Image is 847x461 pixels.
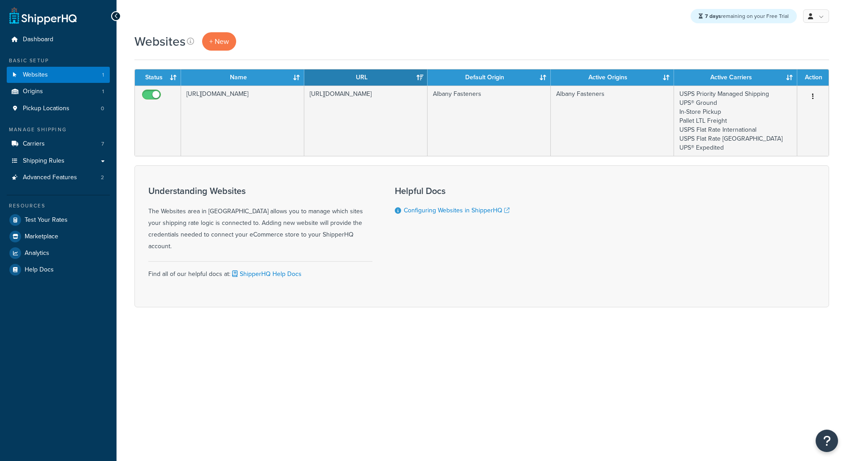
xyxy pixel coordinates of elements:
a: Websites 1 [7,67,110,83]
a: Test Your Rates [7,212,110,228]
a: ShipperHQ Help Docs [230,269,302,279]
a: Shipping Rules [7,153,110,169]
span: Advanced Features [23,174,77,181]
span: 0 [101,105,104,112]
th: Default Origin: activate to sort column ascending [428,69,551,86]
span: Help Docs [25,266,54,274]
td: [URL][DOMAIN_NAME] [304,86,428,156]
span: Origins [23,88,43,95]
td: Albany Fasteners [428,86,551,156]
a: Advanced Features 2 [7,169,110,186]
a: Analytics [7,245,110,261]
a: + New [202,32,236,51]
a: Dashboard [7,31,110,48]
span: Dashboard [23,36,53,43]
th: Name: activate to sort column ascending [181,69,304,86]
div: Find all of our helpful docs at: [148,261,372,280]
span: Analytics [25,250,49,257]
a: Carriers 7 [7,136,110,152]
li: Advanced Features [7,169,110,186]
a: Help Docs [7,262,110,278]
th: Active Origins: activate to sort column ascending [551,69,674,86]
a: ShipperHQ Home [9,7,77,25]
a: Pickup Locations 0 [7,100,110,117]
li: Carriers [7,136,110,152]
h3: Understanding Websites [148,186,372,196]
td: [URL][DOMAIN_NAME] [181,86,304,156]
li: Websites [7,67,110,83]
span: Carriers [23,140,45,148]
span: 2 [101,174,104,181]
span: Pickup Locations [23,105,69,112]
span: + New [209,36,229,47]
span: Marketplace [25,233,58,241]
li: Origins [7,83,110,100]
th: Action [797,69,829,86]
li: Pickup Locations [7,100,110,117]
span: 1 [102,88,104,95]
div: Basic Setup [7,57,110,65]
div: Resources [7,202,110,210]
th: Active Carriers: activate to sort column ascending [674,69,797,86]
div: The Websites area in [GEOGRAPHIC_DATA] allows you to manage which sites your shipping rate logic ... [148,186,372,252]
button: Open Resource Center [816,430,838,452]
a: Marketplace [7,228,110,245]
span: Websites [23,71,48,79]
span: 1 [102,71,104,79]
a: Origins 1 [7,83,110,100]
h3: Helpful Docs [395,186,510,196]
td: USPS Priority Managed Shipping UPS® Ground In-Store Pickup Pallet LTL Freight USPS Flat Rate Inte... [674,86,797,156]
div: Manage Shipping [7,126,110,134]
span: Shipping Rules [23,157,65,165]
td: Albany Fasteners [551,86,674,156]
th: Status: activate to sort column ascending [135,69,181,86]
a: Configuring Websites in ShipperHQ [404,206,510,215]
span: Test Your Rates [25,216,68,224]
strong: 7 days [705,12,721,20]
div: remaining on your Free Trial [691,9,797,23]
h1: Websites [134,33,186,50]
span: 7 [101,140,104,148]
th: URL: activate to sort column ascending [304,69,428,86]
